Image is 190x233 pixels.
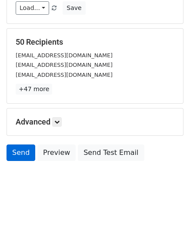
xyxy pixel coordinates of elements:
[78,144,144,161] a: Send Test Email
[7,144,35,161] a: Send
[16,52,113,59] small: [EMAIL_ADDRESS][DOMAIN_NAME]
[16,37,174,47] h5: 50 Recipients
[16,84,52,95] a: +47 more
[16,117,174,127] h5: Advanced
[37,144,76,161] a: Preview
[16,62,113,68] small: [EMAIL_ADDRESS][DOMAIN_NAME]
[147,191,190,233] iframe: Chat Widget
[63,1,85,15] button: Save
[16,1,49,15] a: Load...
[16,72,113,78] small: [EMAIL_ADDRESS][DOMAIN_NAME]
